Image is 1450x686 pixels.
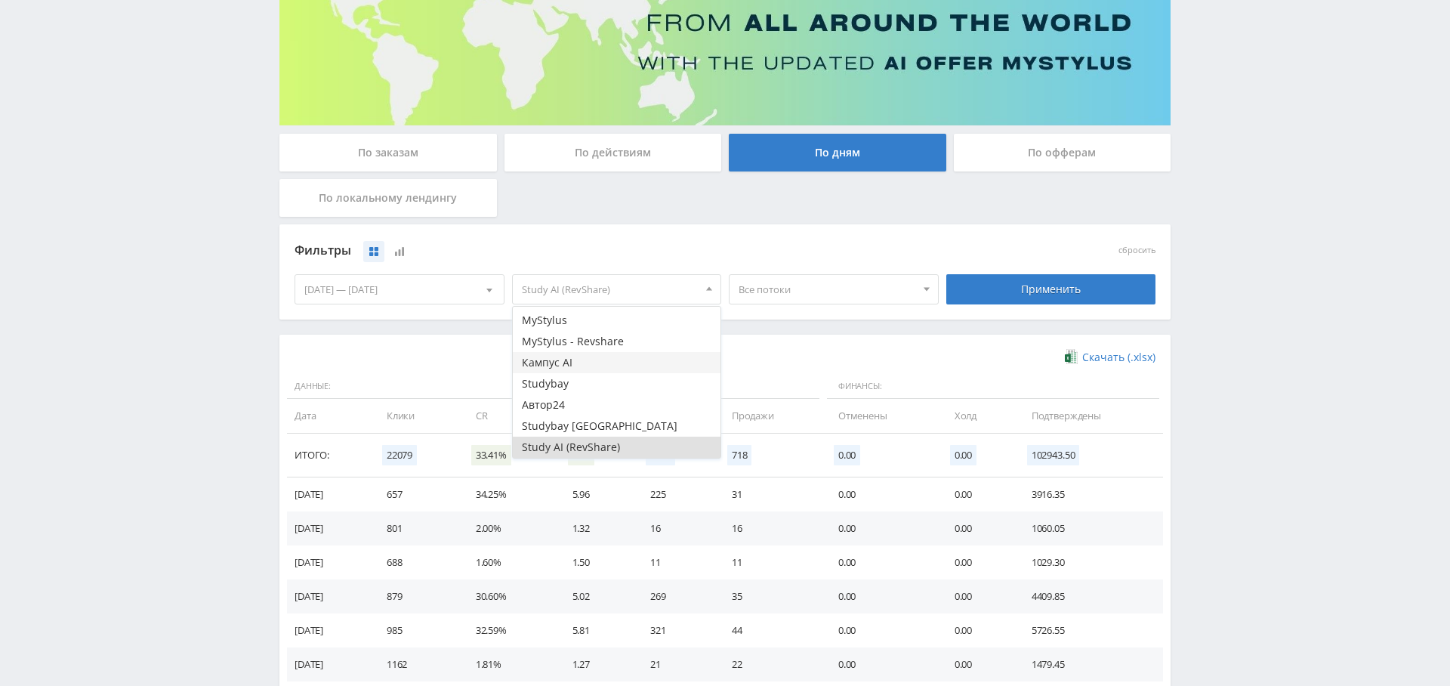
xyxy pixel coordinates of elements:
button: Studybay [GEOGRAPHIC_DATA] [513,416,721,437]
td: 31 [717,477,823,511]
td: [DATE] [287,511,372,545]
img: xlsx [1065,349,1078,364]
button: Studybay [513,373,721,394]
td: 3916.35 [1017,477,1163,511]
td: 1.27 [557,647,635,681]
td: 1.60% [461,545,557,579]
td: 1.50 [557,545,635,579]
button: сбросить [1118,246,1155,255]
td: 5.02 [557,579,635,613]
button: Кампус AI [513,352,721,373]
button: Study AI (RevShare) [513,437,721,458]
span: Все потоки [739,275,915,304]
td: 4409.85 [1017,579,1163,613]
td: 0.00 [939,477,1017,511]
td: 0.00 [823,579,939,613]
td: 0.00 [939,647,1017,681]
td: 321 [635,613,717,647]
div: По действиям [504,134,722,171]
td: [DATE] [287,613,372,647]
td: 32.59% [461,613,557,647]
td: 0.00 [939,613,1017,647]
td: [DATE] [287,647,372,681]
span: 102943.50 [1027,445,1080,465]
div: Применить [946,274,1156,304]
td: 269 [635,579,717,613]
td: 22 [717,647,823,681]
td: 0.00 [823,511,939,545]
td: 879 [372,579,461,613]
td: 985 [372,613,461,647]
td: 1.32 [557,511,635,545]
td: Дата [287,399,372,433]
div: По заказам [279,134,497,171]
td: Продажи [717,399,823,433]
span: 22079 [382,445,417,465]
span: Study AI (RevShare) [522,275,699,304]
td: 1479.45 [1017,647,1163,681]
td: 1029.30 [1017,545,1163,579]
td: 5.81 [557,613,635,647]
span: 33.41% [471,445,511,465]
td: 0.00 [823,477,939,511]
td: 1060.05 [1017,511,1163,545]
span: Скачать (.xlsx) [1082,351,1155,363]
td: 0.00 [939,579,1017,613]
td: 0.00 [939,511,1017,545]
span: 0.00 [834,445,860,465]
span: 718 [727,445,752,465]
td: 21 [635,647,717,681]
td: 30.60% [461,579,557,613]
td: 0.00 [823,613,939,647]
td: 5.96 [557,477,635,511]
td: Холд [939,399,1017,433]
td: 1.81% [461,647,557,681]
td: 688 [372,545,461,579]
span: Данные: [287,374,631,400]
td: 1162 [372,647,461,681]
td: 16 [635,511,717,545]
td: 16 [717,511,823,545]
td: CR [461,399,557,433]
button: Автор24 [513,394,721,416]
td: [DATE] [287,545,372,579]
div: [DATE] — [DATE] [295,275,504,304]
td: 801 [372,511,461,545]
td: Отменены [823,399,939,433]
td: 11 [717,545,823,579]
button: MyStylus - Revshare [513,331,721,352]
td: 11 [635,545,717,579]
td: Итого: [287,434,372,477]
td: 225 [635,477,717,511]
a: Скачать (.xlsx) [1065,350,1155,365]
td: 5726.55 [1017,613,1163,647]
span: 0.00 [950,445,976,465]
td: [DATE] [287,579,372,613]
td: 657 [372,477,461,511]
td: 0.00 [823,647,939,681]
td: 34.25% [461,477,557,511]
div: По дням [729,134,946,171]
td: Подтверждены [1017,399,1163,433]
div: По офферам [954,134,1171,171]
td: Клики [372,399,461,433]
button: MyStylus [513,310,721,331]
td: 0.00 [823,545,939,579]
div: По локальному лендингу [279,179,497,217]
span: Финансы: [827,374,1159,400]
td: 35 [717,579,823,613]
td: 0.00 [939,545,1017,579]
td: [DATE] [287,477,372,511]
td: 2.00% [461,511,557,545]
td: 44 [717,613,823,647]
span: Действия: [639,374,819,400]
div: Фильтры [295,239,939,262]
